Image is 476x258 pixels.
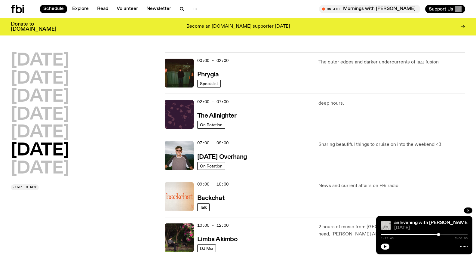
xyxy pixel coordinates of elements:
[429,6,453,12] span: Support Us
[197,80,221,88] a: Specialist
[197,72,219,78] h3: Phrygia
[165,59,194,88] img: A greeny-grainy film photo of Bela, John and Bindi at night. They are standing in a backyard on g...
[318,182,465,189] p: News and current affairs on FBi radio
[318,223,465,238] p: 2 hours of music from [GEOGRAPHIC_DATA]'s Moonshoe Label head, [PERSON_NAME] AKA Cousin
[200,81,218,86] span: Specialist
[394,220,469,225] a: an Evening with [PERSON_NAME]
[40,5,67,13] a: Schedule
[11,70,69,87] button: [DATE]
[319,5,420,13] button: On AirMornings with [PERSON_NAME]
[197,140,229,146] span: 07:00 - 09:00
[11,52,69,69] button: [DATE]
[197,203,210,211] a: Talk
[11,106,69,123] button: [DATE]
[200,164,223,168] span: On Rotation
[11,124,69,141] button: [DATE]
[186,24,290,29] p: Become an [DOMAIN_NAME] supporter [DATE]
[197,121,225,129] a: On Rotation
[11,88,69,105] button: [DATE]
[165,223,194,252] img: Jackson sits at an outdoor table, legs crossed and gazing at a black and brown dog also sitting a...
[197,70,219,78] a: Phrygia
[394,226,468,230] span: [DATE]
[318,141,465,148] p: Sharing beautiful things to cruise on into the weekend <3
[11,22,56,32] h3: Donate to [DOMAIN_NAME]
[197,244,216,252] a: DJ Mix
[197,236,238,243] h3: Limbs Akimbo
[197,181,229,187] span: 09:00 - 10:00
[200,246,213,250] span: DJ Mix
[197,153,247,160] a: [DATE] Overhang
[197,235,238,243] a: Limbs Akimbo
[197,223,229,228] span: 10:00 - 12:00
[197,194,224,201] a: Backchat
[143,5,175,13] a: Newsletter
[200,122,223,127] span: On Rotation
[197,154,247,160] h3: [DATE] Overhang
[165,141,194,170] img: Harrie Hastings stands in front of cloud-covered sky and rolling hills. He's wearing sunglasses a...
[94,5,112,13] a: Read
[113,5,142,13] a: Volunteer
[318,59,465,66] p: The outer edges and darker undercurrents of jazz fusion
[69,5,92,13] a: Explore
[197,58,229,63] span: 00:00 - 02:00
[197,162,225,170] a: On Rotation
[197,112,237,119] a: The Allnighter
[197,99,229,105] span: 02:00 - 07:00
[318,100,465,107] p: deep hours.
[455,237,468,240] span: 2:00:00
[11,184,39,190] button: Jump to now
[13,186,36,189] span: Jump to now
[11,142,69,159] button: [DATE]
[197,113,237,119] h3: The Allnighter
[197,195,224,201] h3: Backchat
[381,237,394,240] span: 1:19:43
[425,5,465,13] button: Support Us
[11,160,69,177] button: [DATE]
[200,205,207,209] span: Talk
